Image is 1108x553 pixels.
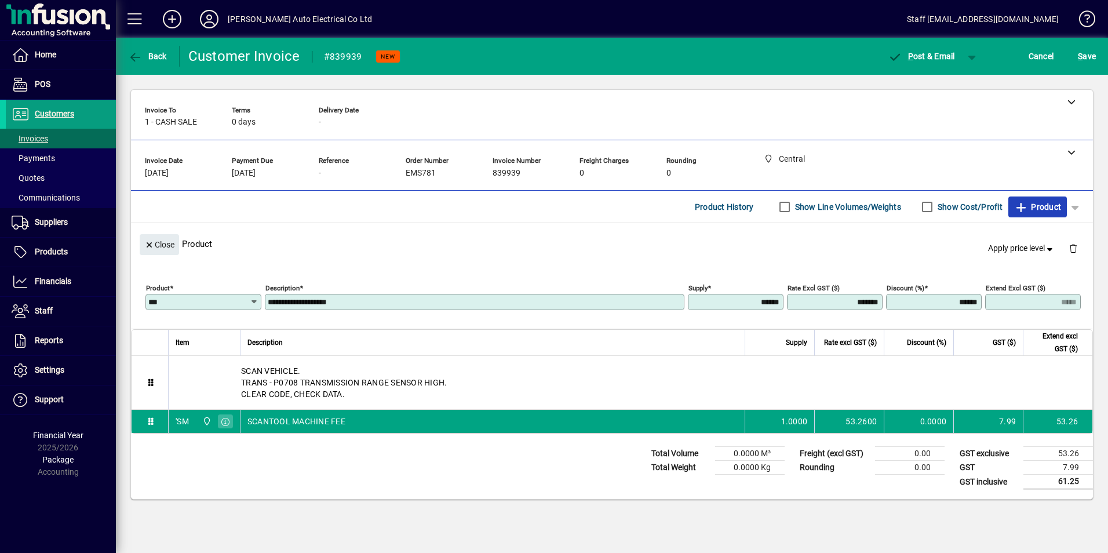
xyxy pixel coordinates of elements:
span: Products [35,247,68,256]
a: Quotes [6,168,116,188]
span: Item [176,336,189,349]
td: GST inclusive [954,475,1023,489]
div: 'SM [176,416,189,427]
td: 53.26 [1023,410,1092,433]
button: Save [1075,46,1099,67]
td: 0.0000 M³ [715,447,785,461]
span: 0 [579,169,584,178]
app-page-header-button: Close [137,239,182,249]
span: Close [144,235,174,254]
a: Products [6,238,116,267]
td: GST [954,461,1023,475]
a: POS [6,70,116,99]
mat-label: Extend excl GST ($) [986,284,1045,292]
span: Supply [786,336,807,349]
td: Rounding [794,461,875,475]
td: 0.00 [875,447,945,461]
span: ave [1078,47,1096,66]
td: Total Weight [646,461,715,475]
span: Support [35,395,64,404]
span: Suppliers [35,217,68,227]
a: Invoices [6,129,116,148]
div: Customer Invoice [188,47,300,66]
span: Product [1014,198,1061,216]
td: Freight (excl GST) [794,447,875,461]
mat-label: Product [146,284,170,292]
span: S [1078,52,1083,61]
span: Invoices [12,134,48,143]
span: Customers [35,109,74,118]
span: Home [35,50,56,59]
a: Settings [6,356,116,385]
span: 0 days [232,118,256,127]
span: Central [199,415,213,428]
mat-label: Discount (%) [887,284,924,292]
span: 839939 [493,169,520,178]
a: Reports [6,326,116,355]
mat-label: Supply [688,284,708,292]
span: Reports [35,336,63,345]
span: Settings [35,365,64,374]
span: GST ($) [993,336,1016,349]
span: 1 - CASH SALE [145,118,197,127]
app-page-header-button: Back [116,46,180,67]
span: Staff [35,306,53,315]
span: Quotes [12,173,45,183]
button: Apply price level [983,238,1060,259]
span: Description [247,336,283,349]
mat-label: Rate excl GST ($) [788,284,840,292]
td: 0.0000 [884,410,953,433]
a: Financials [6,267,116,296]
a: Knowledge Base [1070,2,1094,40]
span: P [908,52,913,61]
div: 53.2600 [822,416,877,427]
a: Payments [6,148,116,168]
span: - [319,118,321,127]
span: Product History [695,198,754,216]
span: Discount (%) [907,336,946,349]
button: Delete [1059,234,1087,262]
button: Back [125,46,170,67]
span: Payments [12,154,55,163]
a: Staff [6,297,116,326]
td: 7.99 [1023,461,1093,475]
button: Profile [191,9,228,30]
div: [PERSON_NAME] Auto Electrical Co Ltd [228,10,372,28]
a: Suppliers [6,208,116,237]
label: Show Cost/Profit [935,201,1003,213]
span: Financial Year [33,431,83,440]
span: 1.0000 [781,416,808,427]
span: POS [35,79,50,89]
span: Communications [12,193,80,202]
td: 53.26 [1023,447,1093,461]
button: Close [140,234,179,255]
td: 61.25 [1023,475,1093,489]
span: Apply price level [988,242,1055,254]
button: Add [154,9,191,30]
div: SCAN VEHICLE. TRANS - P0708 TRANSMISSION RANGE SENSOR HIGH. CLEAR CODE, CHECK DATA. [169,356,1092,409]
button: Product History [690,197,759,217]
div: #839939 [324,48,362,66]
span: [DATE] [145,169,169,178]
td: 7.99 [953,410,1023,433]
span: Back [128,52,167,61]
label: Show Line Volumes/Weights [793,201,901,213]
td: 0.0000 Kg [715,461,785,475]
span: Cancel [1029,47,1054,66]
span: SCANTOOL MACHINE FEE [247,416,345,427]
span: ost & Email [888,52,955,61]
span: NEW [381,53,395,60]
button: Cancel [1026,46,1057,67]
div: Product [131,223,1093,265]
button: Product [1008,197,1067,217]
td: GST exclusive [954,447,1023,461]
mat-label: Description [265,284,300,292]
a: Communications [6,188,116,208]
span: Extend excl GST ($) [1030,330,1078,355]
div: Staff [EMAIL_ADDRESS][DOMAIN_NAME] [907,10,1059,28]
span: Package [42,455,74,464]
span: Rate excl GST ($) [824,336,877,349]
span: Financials [35,276,71,286]
td: 0.00 [875,461,945,475]
span: 0 [666,169,671,178]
